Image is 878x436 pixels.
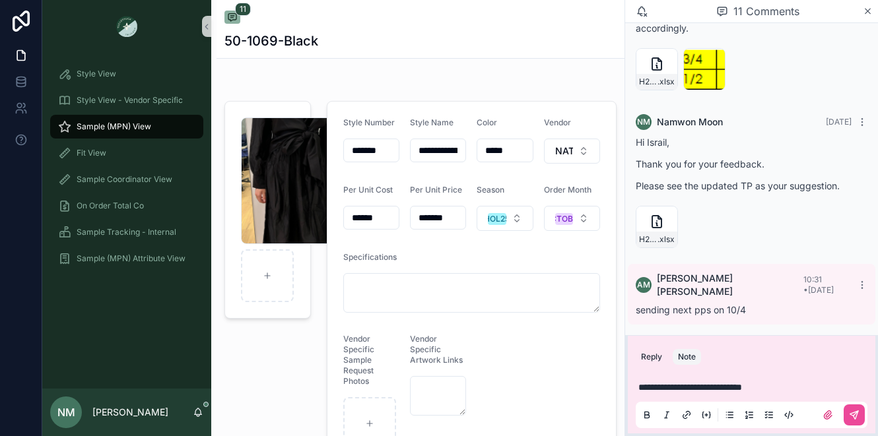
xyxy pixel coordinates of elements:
[77,253,186,264] span: Sample (MPN) Attribute View
[544,139,600,164] button: Select Button
[50,88,203,112] a: Style View - Vendor Specific
[636,304,746,315] span: sending next pps on 10/4
[636,179,867,193] p: Please see the updated TP as your suggestion.
[544,185,591,195] span: Order Month
[673,349,701,365] button: Note
[116,16,137,37] img: App logo
[477,206,533,231] button: Select Button
[657,115,723,129] span: Namwon Moon
[343,117,395,127] span: Style Number
[50,141,203,165] a: Fit View
[50,115,203,139] a: Sample (MPN) View
[77,69,116,79] span: Style View
[477,185,504,195] span: Season
[410,334,463,365] span: Vendor Specific Artwork Links
[657,272,803,298] span: [PERSON_NAME] [PERSON_NAME]
[639,234,658,245] span: H25-50-1069-MAXI-BEA-DRESS_NATH_2nd-PPS-App_092325
[92,406,168,419] p: [PERSON_NAME]
[658,234,675,245] span: .xlsx
[636,157,867,171] p: Thank you for your feedback.
[77,121,151,132] span: Sample (MPN) View
[658,77,675,87] span: .xlsx
[50,62,203,86] a: Style View
[77,201,144,211] span: On Order Total Co
[42,53,211,288] div: scrollable content
[224,32,318,50] h1: 50-1069-Black
[544,206,600,231] button: Select Button
[639,77,658,87] span: H25-50-1069-MAXI-BEA-DRESS_NATH_2nd-PPS-App_092325
[636,349,667,365] button: Reply
[77,174,172,185] span: Sample Coordinator View
[343,334,374,386] span: Vendor Specific Sample Request Photos
[636,135,867,149] p: Hi Israil,
[50,247,203,270] a: Sample (MPN) Attribute View
[343,252,397,262] span: Specifications
[733,3,799,19] span: 11 Comments
[826,117,852,127] span: [DATE]
[235,3,251,16] span: 11
[637,117,650,127] span: NM
[224,11,240,26] button: 11
[50,168,203,191] a: Sample Coordinator View
[410,185,462,195] span: Per Unit Price
[484,213,510,225] div: HOL25
[544,117,571,127] span: Vendor
[77,95,183,106] span: Style View - Vendor Specific
[637,280,650,290] span: AM
[545,213,583,225] div: OCTOBER
[555,144,573,158] span: NATH BROTHERS
[343,185,393,195] span: Per Unit Cost
[803,274,834,295] span: 10:31 • [DATE]
[57,404,75,420] span: NM
[678,352,696,362] div: Note
[50,220,203,244] a: Sample Tracking - Internal
[77,148,106,158] span: Fit View
[77,227,176,237] span: Sample Tracking - Internal
[477,117,497,127] span: Color
[410,117,454,127] span: Style Name
[50,194,203,218] a: On Order Total Co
